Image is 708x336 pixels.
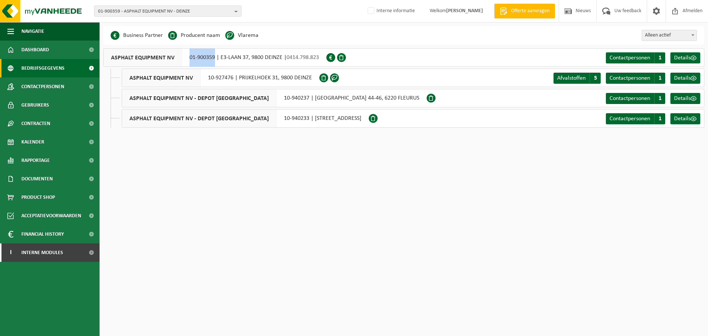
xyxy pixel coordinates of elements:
span: Details [674,116,691,122]
span: 1 [654,93,665,104]
a: Contactpersonen 1 [606,93,665,104]
span: Navigatie [21,22,44,41]
span: ASPHALT EQUIPMENT NV - DEPOT [GEOGRAPHIC_DATA] [122,89,277,107]
li: Business Partner [111,30,163,41]
span: Details [674,96,691,101]
div: 01-900359 | E3-LAAN 37, 9800 DEINZE | [103,48,326,67]
span: Contactpersonen [610,75,650,81]
span: Alleen actief [642,30,697,41]
span: Afvalstoffen [557,75,586,81]
span: Interne modules [21,243,63,262]
span: Offerte aanvragen [509,7,551,15]
a: Details [670,113,700,124]
a: Contactpersonen 1 [606,113,665,124]
span: Financial History [21,225,64,243]
span: ASPHALT EQUIPMENT NV - DEPOT [GEOGRAPHIC_DATA] [122,110,277,127]
span: Acceptatievoorwaarden [21,207,81,225]
span: 0414.798.823 [287,55,319,60]
a: Afvalstoffen 5 [553,73,601,84]
span: Alleen actief [642,30,697,41]
label: Interne informatie [366,6,415,17]
span: Details [674,75,691,81]
span: Rapportage [21,151,50,170]
span: Contactpersonen [610,55,650,61]
div: 10-940233 | [STREET_ADDRESS] [122,109,369,128]
li: Producent naam [168,30,220,41]
span: Kalender [21,133,44,151]
a: Details [670,73,700,84]
div: 10-940237 | [GEOGRAPHIC_DATA] 44-46, 6220 FLEURUS [122,89,427,107]
span: Gebruikers [21,96,49,114]
span: Bedrijfsgegevens [21,59,65,77]
span: Contracten [21,114,50,133]
a: Contactpersonen 1 [606,52,665,63]
span: ASPHALT EQUIPMENT NV [122,69,201,87]
span: Details [674,55,691,61]
li: Vlarema [225,30,258,41]
a: Details [670,93,700,104]
span: Dashboard [21,41,49,59]
span: 1 [654,52,665,63]
span: 1 [654,113,665,124]
a: Details [670,52,700,63]
span: 5 [590,73,601,84]
span: Documenten [21,170,53,188]
span: ASPHALT EQUIPMENT NV [104,49,182,66]
span: 01-900359 - ASPHALT EQUIPMENT NV - DEINZE [98,6,232,17]
span: Contactpersonen [610,116,650,122]
span: I [7,243,14,262]
a: Offerte aanvragen [494,4,555,18]
strong: [PERSON_NAME] [446,8,483,14]
span: Product Shop [21,188,55,207]
span: Contactpersonen [610,96,650,101]
button: 01-900359 - ASPHALT EQUIPMENT NV - DEINZE [94,6,242,17]
span: 1 [654,73,665,84]
a: Contactpersonen 1 [606,73,665,84]
span: Contactpersonen [21,77,64,96]
div: 10-927476 | PRIJKELHOEK 31, 9800 DEINZE [122,69,319,87]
